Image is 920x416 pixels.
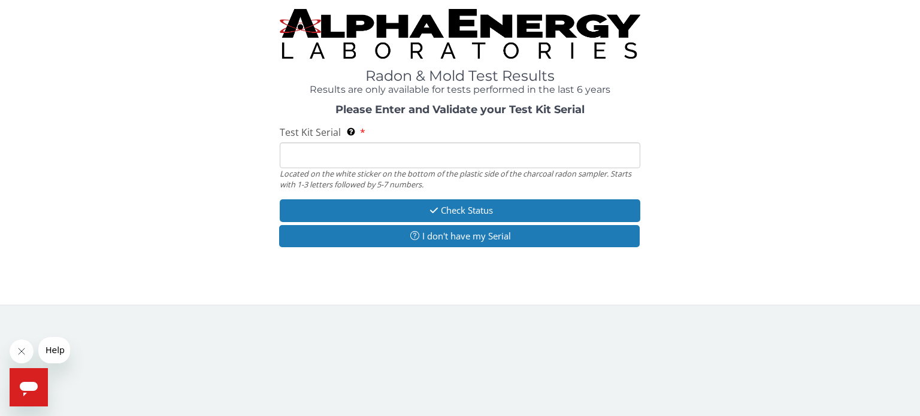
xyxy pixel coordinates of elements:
[280,68,640,84] h1: Radon & Mold Test Results
[280,84,640,95] h4: Results are only available for tests performed in the last 6 years
[280,126,341,139] span: Test Kit Serial
[280,9,640,59] img: TightCrop.jpg
[10,368,48,406] iframe: Button to launch messaging window
[38,337,70,363] iframe: Message from company
[335,103,585,116] strong: Please Enter and Validate your Test Kit Serial
[280,168,640,190] div: Located on the white sticker on the bottom of the plastic side of the charcoal radon sampler. Sta...
[279,225,640,247] button: I don't have my Serial
[280,199,640,221] button: Check Status
[10,339,34,363] iframe: Close message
